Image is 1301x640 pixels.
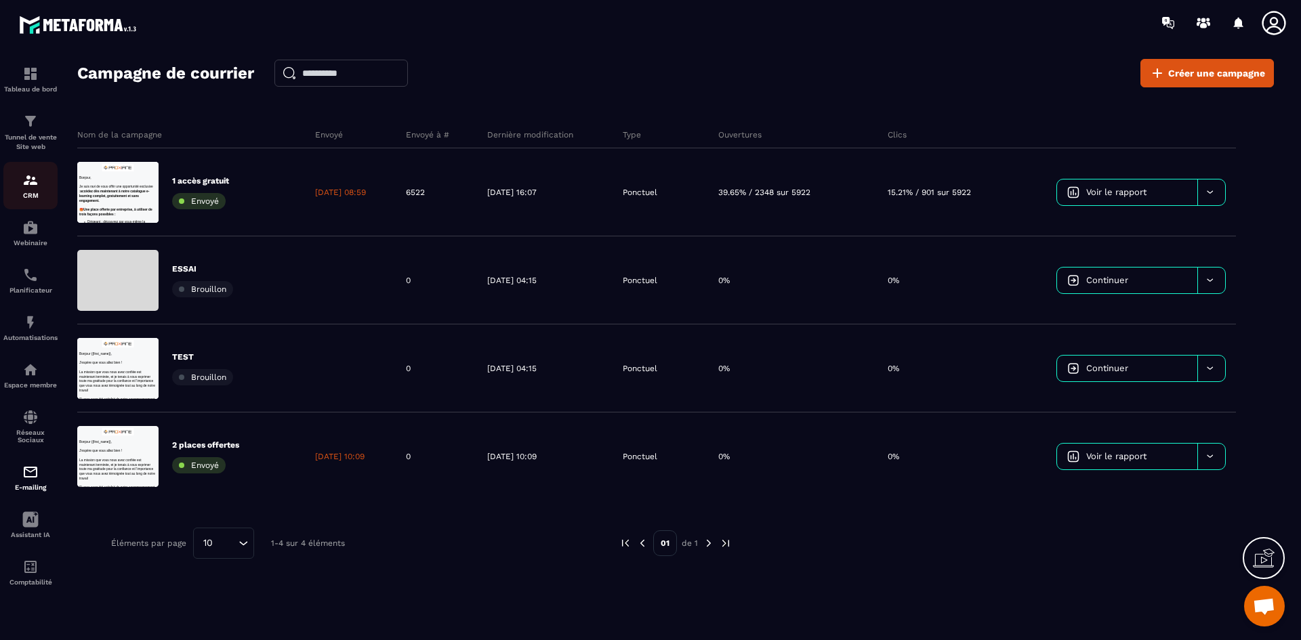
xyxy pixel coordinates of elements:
p: Réseaux Sociaux [3,429,58,444]
p: Automatisations [3,334,58,341]
p: ESSAI [172,263,233,274]
p: J'espère que vous allez bien ! [7,76,264,91]
span: Envoyé [191,196,219,206]
p: Assistant IA [3,531,58,538]
img: automations [22,219,39,236]
p: 1 accès gratuit [172,175,229,186]
p: Ponctuel [623,275,657,286]
p: Webinaire [3,239,58,247]
div: Search for option [193,528,254,559]
p: Tunnel de vente Site web [3,133,58,152]
p: Ouvertures [718,129,762,140]
a: schedulerschedulerPlanificateur [3,257,58,304]
p: Bonjour {{first_name}}, [7,45,264,60]
span: Créer une campagne [1168,66,1265,80]
p: [DATE] 04:15 [487,275,537,286]
p: La mission que vous nous avez confiée est maintenant terminée, et je tenais à vous exprimer toute... [7,106,264,182]
span: 10 [199,536,218,551]
span: Brouillon [191,372,226,382]
img: icon [1067,450,1079,463]
img: next [720,537,732,549]
p: 0 [406,363,411,374]
p: 6522 [406,187,425,198]
p: Ponctuel [623,187,657,198]
img: scheduler [22,267,39,283]
a: social-networksocial-networkRéseaux Sociaux [3,399,58,454]
p: 39.65% / 2348 sur 5922 [718,187,810,198]
img: icon [1067,274,1079,286]
img: formation [22,172,39,188]
img: automations [22,314,39,330]
p: Comptabilité [3,578,58,586]
input: Search for option [218,536,235,551]
a: formationformationTableau de bord [3,56,58,103]
p: 0% [718,451,730,462]
p: Je suis ravi de vous offrir une opportunité exclusive : [7,76,264,137]
p: Dirigeant : découvrez par vous-même la puissance de notre catalogue. [34,193,264,223]
p: Ponctuel [623,451,657,462]
p: Envoyé à # [406,129,449,140]
p: [DATE] 10:09 [487,451,537,462]
p: Si vous avez été satisfait de notre accompagnement, pourriez-vous prendre deux minutes pour parta... [7,198,264,259]
p: Éléments par page [111,538,186,548]
span: Continuer [1086,363,1128,373]
p: TEST [172,351,233,362]
p: 0 [406,451,411,462]
a: Voir le rapport [1057,444,1197,469]
span: Brouillon [191,284,226,294]
p: [DATE] 08:59 [315,187,366,198]
strong: Une place offerte par entreprise [20,153,184,165]
p: Envoyé [315,129,343,140]
img: formation [22,66,39,82]
p: Planificateur [3,286,58,294]
h2: Campagne de courrier [77,60,254,87]
a: Continuer [1057,268,1197,293]
p: CRM [3,192,58,199]
a: Assistant IA [3,501,58,549]
p: 0 [406,275,411,286]
a: automationsautomationsWebinaire [3,209,58,257]
span: Voir le rapport [1086,187,1147,197]
a: accountantaccountantComptabilité [3,549,58,596]
p: Clics [888,129,907,140]
p: 01 [653,530,677,556]
a: formationformationCRM [3,162,58,209]
img: accountant [22,559,39,575]
img: social-network [22,409,39,425]
p: Ponctuel [623,363,657,374]
img: next [703,537,715,549]
p: 0% [888,275,899,286]
p: [DATE] 16:07 [487,187,537,198]
img: prev [619,537,632,549]
a: Créer une campagne [1140,59,1274,87]
a: automationsautomationsAutomatisations [3,304,58,351]
p: Tableau de bord [3,85,58,93]
img: email [22,464,39,480]
img: logo [19,12,141,37]
p: [DATE] 10:09 [315,451,365,462]
p: Nom de la campagne [77,129,162,140]
img: formation [22,113,39,129]
span: Continuer [1086,275,1128,285]
p: 0% [888,451,899,462]
p: 0% [718,275,730,286]
p: 0% [888,363,899,374]
p: de 1 [682,538,698,549]
img: icon [1067,362,1079,375]
p: Type [623,129,641,140]
a: Continuer [1057,356,1197,381]
p: Dernière modification [487,129,573,140]
img: automations [22,362,39,378]
a: automationsautomationsEspace membre [3,351,58,399]
a: Voir le rapport [1057,179,1197,205]
img: icon [1067,186,1079,198]
p: 0% [718,363,730,374]
a: emailemailE-mailing [3,454,58,501]
p: Bonjour, [7,45,264,60]
p: 2 places offertes [172,440,239,450]
img: prev [636,537,648,549]
strong: accédez dès maintenant à notre catalogue e-learning complet, gratuitement et sans engagement. [7,93,240,135]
